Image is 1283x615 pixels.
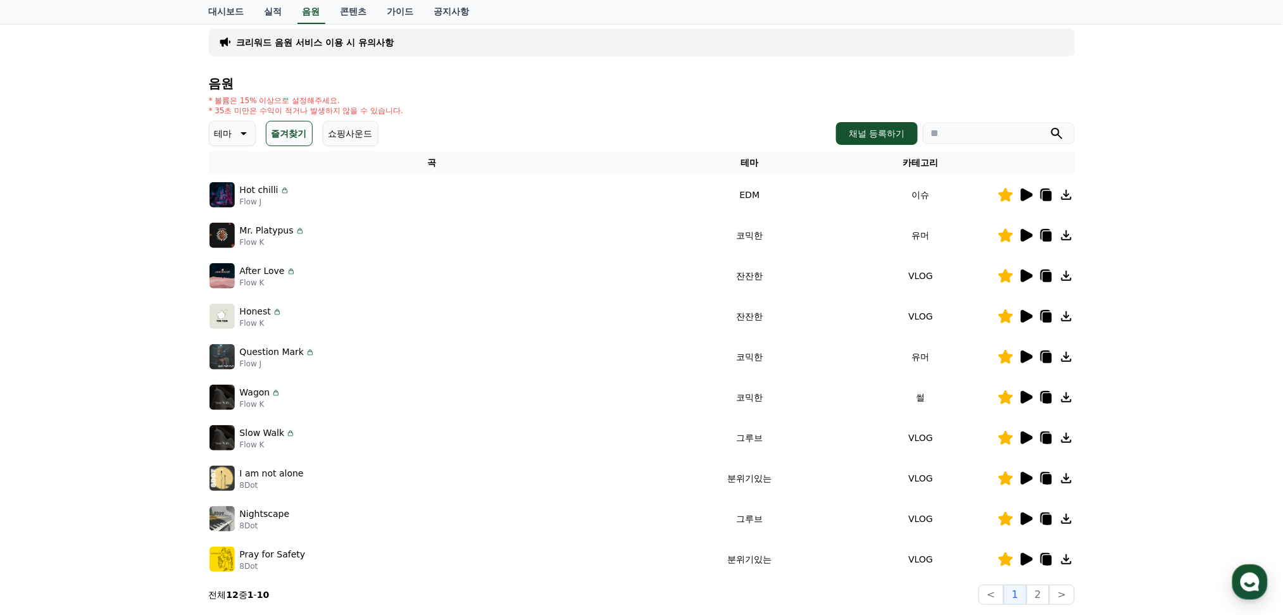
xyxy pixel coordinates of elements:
[844,256,997,296] td: VLOG
[240,467,304,480] p: I am not alone
[210,182,235,208] img: music
[237,36,394,49] a: 크리워드 음원 서비스 이용 시 유의사항
[1049,585,1074,605] button: >
[655,175,844,215] td: EDM
[240,521,290,531] p: 8Dot
[240,183,279,197] p: Hot chilli
[215,125,232,142] p: 테마
[227,590,239,600] strong: 12
[844,337,997,377] td: 유머
[655,458,844,499] td: 분위기있는
[210,506,235,531] img: music
[240,237,305,247] p: Flow K
[209,121,256,146] button: 테마
[196,420,211,430] span: 설정
[844,215,997,256] td: 유머
[844,418,997,458] td: VLOG
[655,539,844,580] td: 분위기있는
[209,106,404,116] p: * 35초 미만은 수익이 적거나 발생하지 않을 수 있습니다.
[240,507,290,521] p: Nightscape
[844,499,997,539] td: VLOG
[844,296,997,337] td: VLOG
[209,77,1075,90] h4: 음원
[655,337,844,377] td: 코믹한
[844,151,997,175] th: 카테고리
[240,224,294,237] p: Mr. Platypus
[323,121,379,146] button: 쇼핑사운드
[844,539,997,580] td: VLOG
[266,121,313,146] button: 즐겨찾기
[40,420,47,430] span: 홈
[210,304,235,329] img: music
[209,151,655,175] th: 곡
[240,197,290,207] p: Flow J
[655,215,844,256] td: 코믹한
[844,175,997,215] td: 이슈
[240,305,271,318] p: Honest
[4,401,84,433] a: 홈
[240,440,296,450] p: Flow K
[836,122,917,145] button: 채널 등록하기
[655,377,844,418] td: 코믹한
[247,590,254,600] strong: 1
[210,547,235,572] img: music
[84,401,163,433] a: 대화
[844,377,997,418] td: 썰
[240,386,270,399] p: Wagon
[655,499,844,539] td: 그루브
[240,561,306,571] p: 8Dot
[257,590,269,600] strong: 10
[240,399,282,409] p: Flow K
[844,458,997,499] td: VLOG
[1004,585,1027,605] button: 1
[240,318,282,328] p: Flow K
[240,426,285,440] p: Slow Walk
[240,548,306,561] p: Pray for Safety
[240,345,304,359] p: Question Mark
[210,425,235,450] img: music
[240,264,285,278] p: After Love
[1027,585,1049,605] button: 2
[163,401,243,433] a: 설정
[655,418,844,458] td: 그루브
[240,278,296,288] p: Flow K
[209,588,270,601] p: 전체 중 -
[210,385,235,410] img: music
[210,466,235,491] img: music
[655,151,844,175] th: 테마
[210,223,235,248] img: music
[116,421,131,431] span: 대화
[240,480,304,490] p: 8Dot
[240,359,316,369] p: Flow J
[979,585,1003,605] button: <
[210,263,235,289] img: music
[655,256,844,296] td: 잔잔한
[209,96,404,106] p: * 볼륨은 15% 이상으로 설정해주세요.
[210,344,235,370] img: music
[655,296,844,337] td: 잔잔한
